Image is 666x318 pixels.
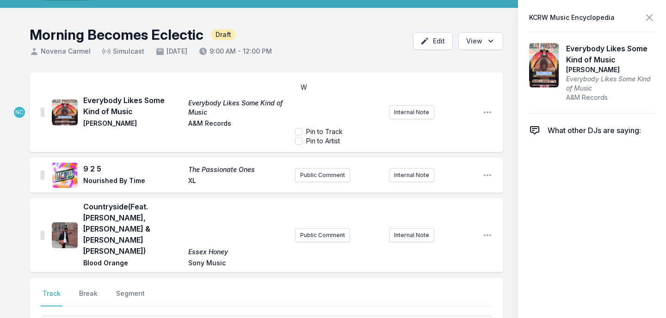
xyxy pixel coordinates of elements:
[155,47,187,56] span: [DATE]
[188,258,288,269] span: Sony Music
[301,83,307,91] span: W
[102,47,144,56] span: Simulcast
[30,26,203,43] h1: Morning Becomes Eclectic
[83,119,183,130] span: [PERSON_NAME]
[389,228,434,242] button: Internal Note
[52,222,78,248] img: Essex Honey
[529,11,615,24] span: KCRW Music Encyclopedia
[458,32,503,50] button: Open options
[306,127,343,136] label: Pin to Track
[566,65,655,74] span: [PERSON_NAME]
[389,168,434,182] button: Internal Note
[114,289,147,306] button: Segment
[566,74,655,93] span: Everybody Likes Some Kind of Music
[188,98,288,117] span: Everybody Likes Some Kind of Music
[566,43,655,65] span: Everybody Likes Some Kind of Music
[548,125,641,136] span: What other DJs are saying:
[83,201,183,257] span: Countryside (Feat. [PERSON_NAME], [PERSON_NAME] & [PERSON_NAME] [PERSON_NAME])
[483,171,492,180] button: Open playlist item options
[188,176,288,187] span: XL
[52,99,78,125] img: Everybody Likes Some Kind of Music
[211,29,236,40] span: Draft
[83,176,183,187] span: Nourished By Time
[83,258,183,269] span: Blood Orange
[52,162,78,188] img: The Passionate Ones
[188,119,288,130] span: A&M Records
[188,165,288,174] span: The Passionate Ones
[13,106,26,119] p: Novena Carmel
[295,228,350,242] button: Public Comment
[41,289,62,306] button: Track
[77,289,99,306] button: Break
[41,231,44,240] img: Drag Handle
[41,171,44,180] img: Drag Handle
[566,93,655,102] span: A&M Records
[41,108,44,117] img: Drag Handle
[529,43,559,87] img: Everybody Likes Some Kind of Music
[306,136,340,146] label: Pin to Artist
[83,163,183,174] span: 9 2 5
[483,231,492,240] button: Open playlist item options
[83,95,183,117] span: Everybody Likes Some Kind of Music
[295,168,350,182] button: Public Comment
[198,47,272,56] span: 9:00 AM - 12:00 PM
[483,108,492,117] button: Open playlist item options
[389,105,434,119] button: Internal Note
[30,47,91,56] span: Novena Carmel
[188,247,288,257] span: Essex Honey
[413,32,453,50] button: Edit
